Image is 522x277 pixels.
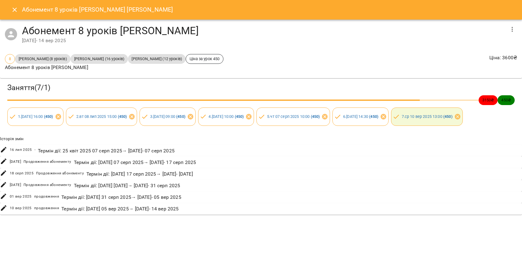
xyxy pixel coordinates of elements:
[332,108,389,126] div: 6.[DATE] 14:30 (450)
[22,5,173,14] h6: Абонемент 8 уроків [PERSON_NAME] [PERSON_NAME]
[60,204,180,214] div: Термін дії : [DATE] 05 вер 2025 → [DATE] - 14 вер 2025
[10,194,32,200] span: 01 вер 2025
[118,114,127,119] b: ( 450 )
[10,182,21,188] span: [DATE]
[76,114,127,119] a: 2.вт 08 лип 2025 15:00 (450)
[18,114,53,119] a: 1.[DATE] 16:00 (450)
[267,114,320,119] a: 5.чт 07 серп 2025 10:00 (450)
[73,158,198,167] div: Термін дії : [DATE] 07 серп 2025 → [DATE] - 17 серп 2025
[22,24,505,37] h4: Абонемент 8 уроків [PERSON_NAME]
[402,114,452,119] a: 7.ср 10 вер 2025 13:00 (450)
[343,114,378,119] a: 6.[DATE] 14:30 (450)
[37,146,176,156] div: Термін дії : 25 квіт 2025 07 серп 2025 → [DATE] - 07 серп 2025
[128,56,186,62] span: [PERSON_NAME] (12 уроків)
[60,192,182,202] div: Термін дії : [DATE] 31 серп 2025 → [DATE] - 05 вер 2025
[15,56,71,62] span: [PERSON_NAME] (8 уроків)
[235,114,244,119] b: ( 450 )
[256,108,330,126] div: 5.чт 07 серп 2025 10:00 (450)
[7,2,22,17] button: Close
[489,54,517,61] p: Ціна : 3600 ₴
[443,114,452,119] b: ( 450 )
[10,147,32,153] span: 16 лип 2025
[24,182,71,188] span: Продовження абонементу
[186,56,223,62] span: Ціна за урок 450
[208,114,244,119] a: 4.[DATE] 10:00 (450)
[10,170,34,177] span: 18 серп 2025
[34,205,59,211] span: продовження
[150,114,185,119] a: 3.[DATE] 09:00 (450)
[73,181,182,191] div: Термін дії : [DATE] [DATE] → [DATE] - 31 серп 2025
[34,194,59,200] span: продовження
[7,108,63,126] div: 1.[DATE] 16:00 (450)
[34,147,35,153] span: -
[311,114,320,119] b: ( 450 )
[5,64,223,71] p: Абонемент 8 уроків [PERSON_NAME]
[10,159,21,165] span: [DATE]
[7,83,515,93] h3: Заняття ( 7 / 1 )
[85,169,194,179] div: Термін дії : [DATE] 17 серп 2025 → [DATE] - [DATE]
[198,108,254,126] div: 4.[DATE] 10:00 (450)
[176,114,185,119] b: ( 450 )
[44,114,53,119] b: ( 450 )
[391,108,463,126] div: 7.ср 10 вер 2025 13:00 (450)
[22,37,505,44] div: [DATE] - 14 вер 2025
[369,114,378,119] b: ( 450 )
[140,108,196,126] div: 3.[DATE] 09:00 (450)
[71,56,128,62] span: [PERSON_NAME] (16 уроків)
[36,170,84,177] span: Продовження абонементу
[66,108,137,126] div: 2.вт 08 лип 2025 15:00 (450)
[498,97,515,103] span: 450 ₴
[479,97,498,103] span: 3150 ₴
[24,159,71,165] span: Продовження абонементу
[5,56,15,62] span: 8
[10,205,32,211] span: 10 вер 2025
